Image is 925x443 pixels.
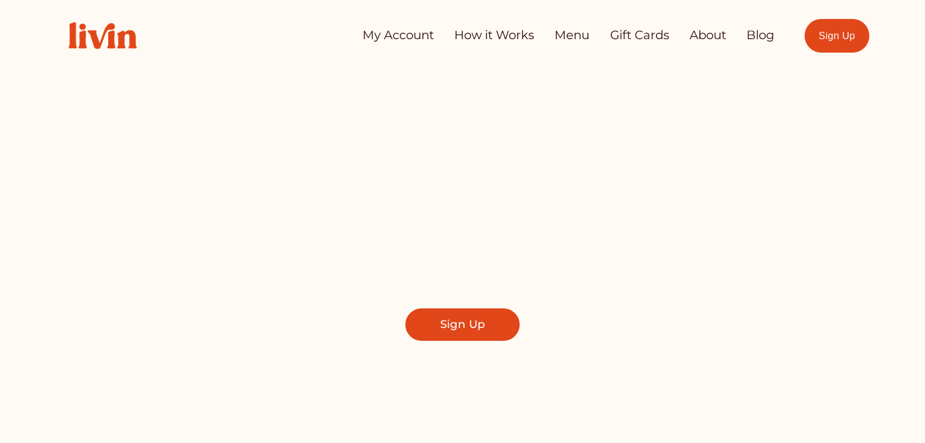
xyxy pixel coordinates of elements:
a: About [690,23,726,48]
img: Livin [56,9,150,62]
a: Sign Up [405,308,520,341]
a: My Account [363,23,434,48]
a: Gift Cards [610,23,669,48]
span: Find a local chef who prepares customized, healthy meals in your kitchen [259,226,666,280]
a: Blog [746,23,775,48]
a: How it Works [454,23,534,48]
span: Take Back Your Evenings [199,147,726,207]
a: Menu [555,23,589,48]
a: Sign Up [805,19,870,53]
